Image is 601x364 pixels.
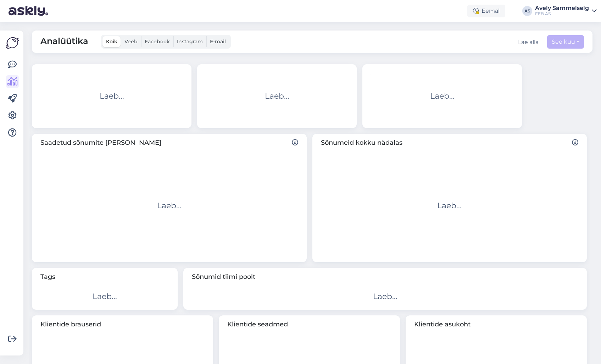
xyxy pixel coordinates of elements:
[535,11,589,17] div: FEB AS
[437,200,462,211] div: Laeb...
[265,90,289,102] div: Laeb...
[518,38,539,46] button: Lae alla
[93,291,117,302] div: Laeb...
[522,6,532,16] div: AS
[414,320,578,329] span: Klientide asukoht
[210,38,226,45] span: E-mail
[177,38,203,45] span: Instagram
[40,138,298,148] span: Saadetud sõnumite [PERSON_NAME]
[227,320,391,329] span: Klientide seadmed
[535,5,597,17] a: Avely SammelselgFEB AS
[547,35,584,49] button: See kuu
[40,35,88,49] span: Analüütika
[100,90,124,102] div: Laeb...
[467,5,505,17] div: Eemal
[124,38,138,45] span: Veeb
[373,291,397,302] div: Laeb...
[6,36,19,50] img: Askly Logo
[40,272,169,282] span: Tags
[106,38,117,45] span: Kõik
[430,90,455,102] div: Laeb...
[535,5,589,11] div: Avely Sammelselg
[321,138,579,148] span: Sõnumeid kokku nädalas
[40,320,205,329] span: Klientide brauserid
[145,38,170,45] span: Facebook
[157,200,182,211] div: Laeb...
[192,272,578,282] span: Sõnumid tiimi poolt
